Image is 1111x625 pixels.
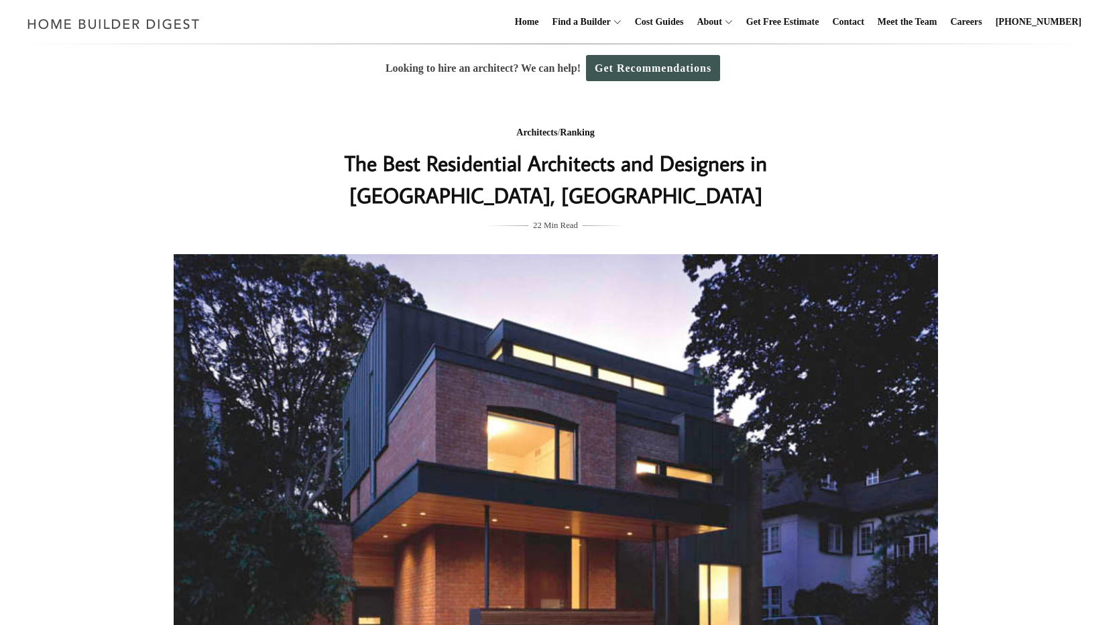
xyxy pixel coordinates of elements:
[872,1,943,44] a: Meet the Team
[827,1,869,44] a: Contact
[547,1,611,44] a: Find a Builder
[586,55,720,81] a: Get Recommendations
[945,1,988,44] a: Careers
[288,147,823,211] h1: The Best Residential Architects and Designers in [GEOGRAPHIC_DATA], [GEOGRAPHIC_DATA]
[990,1,1087,44] a: [PHONE_NUMBER]
[21,11,206,37] img: Home Builder Digest
[741,1,825,44] a: Get Free Estimate
[516,127,557,137] a: Architects
[691,1,721,44] a: About
[533,218,578,233] span: 22 Min Read
[510,1,544,44] a: Home
[560,127,594,137] a: Ranking
[630,1,689,44] a: Cost Guides
[288,125,823,141] div: /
